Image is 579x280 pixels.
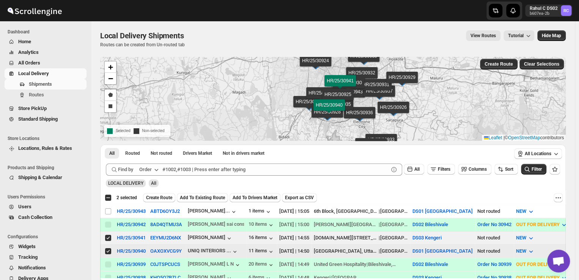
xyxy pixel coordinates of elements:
[532,167,542,172] span: Filter
[5,47,87,58] button: Analytics
[249,221,275,229] button: 10 items
[5,263,87,273] button: Notifications
[18,49,39,55] span: Analytics
[18,204,31,209] span: Users
[116,195,137,201] span: 2 selected
[438,167,450,172] span: Filters
[380,247,408,255] div: [GEOGRAPHIC_DATA]
[105,90,116,101] a: Draw a polygon
[530,5,558,11] p: Rahul C DS02
[108,62,113,72] span: +
[125,150,140,156] span: Routed
[484,135,502,140] a: Leaflet
[188,248,231,253] div: UNIQ INTERIORS ...
[230,193,280,202] button: Add To Drivers Market
[18,254,38,260] span: Tracking
[18,39,31,44] span: Home
[380,208,408,215] div: [GEOGRAPHIC_DATA]
[511,205,539,217] button: NEW
[5,90,87,100] button: Routes
[396,78,408,86] img: Marker
[324,105,335,114] img: Marker
[563,8,569,13] text: RC
[100,42,187,48] p: Routes can be created from Un-routed tab
[561,5,571,16] span: Rahul C DS02
[537,30,566,41] button: Map action label
[18,265,46,271] span: Notifications
[547,250,570,272] div: Open chat
[466,30,500,41] button: view route
[178,148,217,159] button: Claimable
[414,167,420,172] span: All
[188,234,233,242] button: [PERSON_NAME]
[5,172,87,183] button: Shipping & Calendar
[29,81,52,87] span: Shipments
[150,208,180,214] button: ABTD6OY3J2
[188,261,241,269] button: [PERSON_NAME] L N
[117,261,146,267] button: HR/25/30939
[314,261,366,268] div: United Green Hospitality
[477,222,511,227] button: Order No 30942
[505,167,513,172] span: Sort
[150,248,182,254] button: OAXOXVCG9Y
[18,105,47,111] span: Store PickUp
[511,245,539,257] button: NEW
[470,33,496,39] span: View Routes
[134,126,165,135] p: Non-selected
[554,193,563,202] button: More actions
[494,164,518,175] button: Sort
[18,71,49,76] span: Local Delivery
[139,166,152,173] div: Order
[344,92,355,101] img: Marker
[117,248,146,254] button: HR/25/30940
[514,148,562,159] button: All Locations
[516,222,559,227] span: OUT FOR DELIVERY
[117,235,146,241] button: HR/25/30941
[18,244,36,249] span: Widgets
[29,92,44,98] span: Routes
[341,81,352,90] img: Marker
[525,5,572,17] button: User menu
[380,234,408,242] div: [GEOGRAPHIC_DATA]
[5,36,87,47] button: Home
[249,261,275,269] div: 20 items
[188,221,244,229] button: [PERSON_NAME] sai constru...
[314,234,378,242] div: [DOMAIN_NAME][STREET_ADDRESS]
[511,258,572,271] button: OUT FOR DELIVERY
[107,126,131,135] p: Selected
[117,208,146,214] button: HR/25/30943
[427,164,455,175] button: Filters
[118,166,133,173] span: Find by
[314,247,408,255] div: |
[279,208,309,215] div: [DATE] | 15:05
[508,135,540,140] a: OpenStreetMap
[310,61,321,69] img: Marker
[376,140,387,148] img: Marker
[109,150,115,156] span: All
[374,91,385,100] img: Marker
[188,208,238,216] button: [PERSON_NAME]...
[223,150,264,156] span: Not in drivers market
[335,81,346,90] img: Marker
[188,221,255,227] div: [PERSON_NAME] sai constru...
[233,195,277,201] span: Add To Drivers Market
[314,247,378,255] div: [GEOGRAPHIC_DATA], Uttarahalli Hobli
[249,234,275,242] button: 16 items
[404,164,424,175] button: All
[388,108,399,116] img: Marker
[508,33,524,38] span: Tutorial
[18,116,58,122] span: Standard Shipping
[108,74,113,83] span: −
[18,145,72,151] span: Locations, Rules & Rates
[121,148,145,159] button: Routed
[316,93,328,102] img: Marker
[354,113,365,121] img: Marker
[8,135,87,142] span: Store Locations
[100,31,184,40] span: Local Delivery Shipments
[249,208,272,216] button: 1 items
